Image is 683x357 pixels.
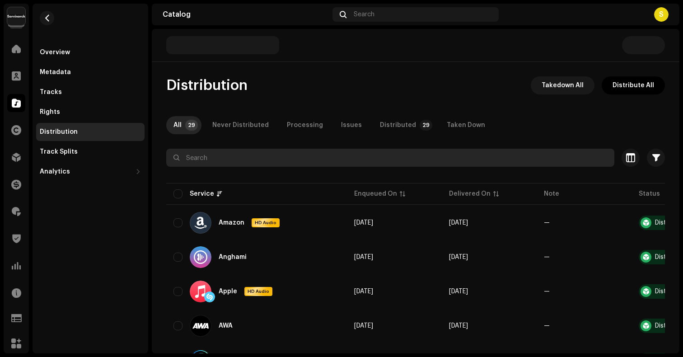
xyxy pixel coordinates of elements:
span: Oct 8, 2025 [449,254,468,260]
div: Anghami [219,254,247,260]
div: Apple [219,288,237,295]
span: Distribute All [613,76,654,94]
div: Taken Down [447,116,485,134]
p-badge: 29 [420,120,432,131]
button: Distribute All [602,76,665,94]
div: Service [190,189,214,198]
span: Oct 8, 2025 [354,288,373,295]
button: Takedown All [531,76,594,94]
p-badge: 29 [185,120,198,131]
div: Processing [287,116,323,134]
div: All [173,116,182,134]
div: Enqueued On [354,189,397,198]
span: Oct 8, 2025 [354,323,373,329]
re-a-table-badge: — [544,254,550,260]
div: Distribution [40,128,78,136]
div: Analytics [40,168,70,175]
span: Distribution [166,76,248,94]
span: HD Audio [245,288,271,295]
img: 537129df-5630-4d26-89eb-56d9d044d4fa [7,7,25,25]
div: Metadata [40,69,71,76]
div: Issues [341,116,362,134]
div: S [654,7,669,22]
span: Oct 8, 2025 [449,323,468,329]
re-m-nav-item: Metadata [36,63,145,81]
span: Oct 8, 2025 [449,288,468,295]
span: Oct 8, 2025 [354,220,373,226]
span: Oct 8, 2025 [354,254,373,260]
div: Never Distributed [212,116,269,134]
re-m-nav-item: Track Splits [36,143,145,161]
div: Rights [40,108,60,116]
div: Tracks [40,89,62,96]
div: Delivered On [449,189,491,198]
div: Catalog [163,11,329,18]
div: Overview [40,49,70,56]
div: Amazon [219,220,244,226]
re-m-nav-item: Tracks [36,83,145,101]
re-a-table-badge: — [544,288,550,295]
re-m-nav-item: Distribution [36,123,145,141]
re-m-nav-item: Overview [36,43,145,61]
input: Search [166,149,614,167]
span: Takedown All [542,76,584,94]
span: Search [354,11,374,18]
div: Track Splits [40,148,78,155]
re-a-table-badge: — [544,323,550,329]
div: Distributed [380,116,416,134]
re-a-table-badge: — [544,220,550,226]
span: HD Audio [253,220,279,226]
re-m-nav-item: Rights [36,103,145,121]
div: AWA [219,323,233,329]
re-m-nav-dropdown: Analytics [36,163,145,181]
span: Oct 8, 2025 [449,220,468,226]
